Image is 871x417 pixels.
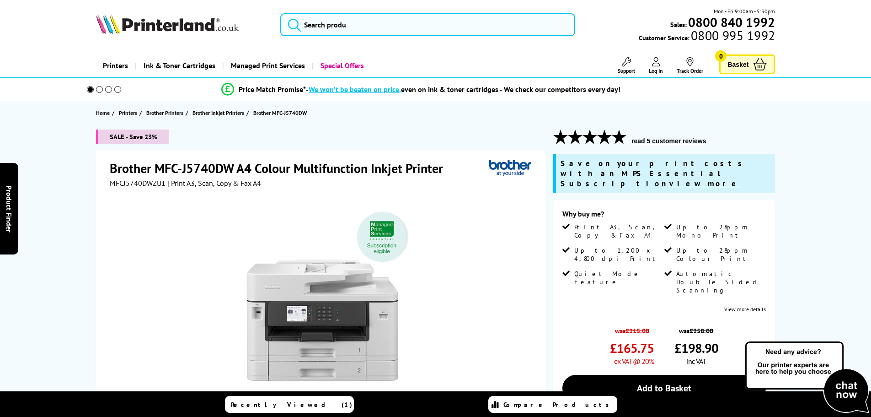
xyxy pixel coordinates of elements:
[110,160,452,177] h1: Brother MFC-J5740DW A4 Colour Multifunction Inkjet Printer
[167,179,261,188] span: | Print A3, Scan, Copy & Fax A4
[96,108,110,118] span: Home
[119,108,137,118] span: Printers
[5,185,14,232] span: Product Finder
[714,7,775,16] span: Mon - Fri 9:00am - 5:30pm
[610,340,654,357] span: £165.75
[146,108,186,118] a: Brother Printers
[618,57,635,74] a: Support
[119,108,139,118] a: Printers
[618,67,635,74] span: Support
[561,158,746,189] span: Save on your print costs with an MPS Essential Subscription
[146,108,183,118] span: Brother Printers
[574,246,662,263] span: Up to 1,200 x 4,800 dpi Print
[309,85,401,94] span: We won’t be beaten on price,
[715,50,727,62] span: 0
[689,326,713,335] strike: £258.00
[312,54,371,77] a: Special Offers
[96,130,169,144] span: SALE - Save 23%
[724,306,766,313] a: View more details
[96,14,239,34] img: Printerland Logo
[222,54,312,77] a: Managed Print Services
[192,108,246,118] a: Brother Inkjet Printers
[727,58,748,70] span: Basket
[687,357,706,366] span: inc VAT
[253,108,309,118] a: Brother MFC-J5740DW
[135,54,222,77] a: Ink & Toner Cartridges
[96,54,135,77] a: Printers
[489,160,531,177] img: Brother
[687,18,775,27] a: 0800 840 1992
[562,375,766,401] a: Add to Basket
[670,20,687,29] span: Sales:
[676,270,764,294] span: Automatic Double Sided Scanning
[110,179,166,188] span: MFCJ5740DWZU1
[688,14,775,31] b: 0800 840 1992
[239,85,306,94] span: Price Match Promise*
[674,340,718,357] span: £198.90
[75,81,768,97] li: modal_Promise
[562,209,766,223] div: Why buy me?
[488,396,617,413] a: Compare Products
[649,57,663,74] a: Log In
[719,54,775,74] a: Basket 0
[231,401,353,409] span: Recently Viewed (1)
[689,31,775,40] span: 0800 995 1992
[306,85,620,94] div: - even on ink & toner cartridges - We check our competitors every day!
[676,223,764,239] span: Up to 28ppm Mono Print
[225,396,354,413] a: Recently Viewed (1)
[669,179,740,189] u: view more
[614,357,654,366] span: ex VAT @ 20%
[677,57,703,74] a: Track Order
[192,108,244,118] span: Brother Inkjet Printers
[574,223,662,239] span: Print A3, Scan, Copy & Fax A4
[96,108,112,118] a: Home
[743,340,871,415] img: Open Live Chat window
[574,270,662,286] span: Quiet Mode Feature
[674,322,718,335] span: was
[676,246,764,263] span: Up to 28ppm Colour Print
[649,67,663,74] span: Log In
[629,137,709,145] button: read 5 customer reviews
[639,31,775,42] span: Customer Service:
[625,326,649,335] strike: £215.00
[233,206,412,385] img: Brother MFC-J5740DW
[96,14,269,36] a: Printerland Logo
[610,322,654,335] span: was
[280,13,575,36] input: Search produ
[144,54,215,77] span: Ink & Toner Cartridges
[503,401,614,409] span: Compare Products
[253,108,307,118] span: Brother MFC-J5740DW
